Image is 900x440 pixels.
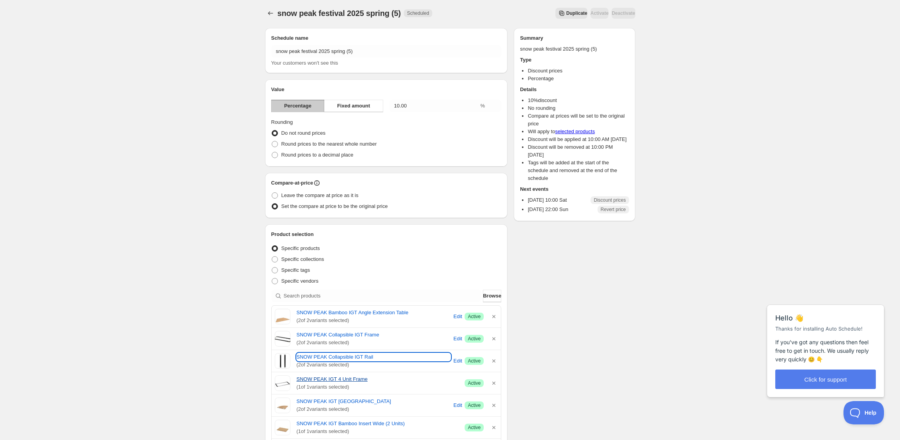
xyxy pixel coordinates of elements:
[271,34,502,42] h2: Schedule name
[337,102,370,110] span: Fixed amount
[297,375,459,383] a: SNOW PEAK IGT 4 Unit Frame
[468,424,481,431] span: Active
[555,128,595,134] a: selected products
[297,383,459,391] span: ( 1 of 1 variants selected)
[275,331,290,347] img: SNOW PEAK Collapsible IGT Frame Outdoor Furniture Snow Peak
[275,398,290,413] img: SNOW PEAK IGT Bamboo Corner Extension IGT Snow Peak Left Side
[520,86,629,93] h2: Details
[528,67,629,75] li: Discount prices
[468,358,481,364] span: Active
[281,203,388,209] span: Set the compare at price to be the original price
[601,206,626,213] span: Revert price
[275,375,290,391] img: SNOW PEAK IGT 4 Unit Frame IGT Snow Peak
[528,104,629,112] li: No rounding
[566,10,587,16] span: Duplicate
[275,420,290,435] img: SNOW PEAK IGT Bamboo Insert Wide (2 Units) IGT Snow Peak
[297,309,451,317] a: SNOW PEAK Bamboo IGT Angle Extension Table
[271,119,293,125] span: Rounding
[281,256,324,262] span: Specific collections
[281,245,320,251] span: Specific products
[843,401,884,424] iframe: Help Scout Beacon - Open
[284,102,311,110] span: Percentage
[528,159,629,182] li: Tags will be added at the start of the schedule and removed at the end of the schedule
[468,380,481,386] span: Active
[297,420,459,428] a: SNOW PEAK IGT Bamboo Insert Wide (2 Units)
[271,231,502,238] h2: Product selection
[481,103,485,109] span: %
[284,290,482,302] input: Search products
[468,313,481,320] span: Active
[297,353,451,361] a: SNOW PEAK Collapsible IGT Rail
[407,10,429,16] span: Scheduled
[483,290,501,302] button: Browse
[763,285,889,401] iframe: Help Scout Beacon - Messages and Notifications
[453,335,462,343] span: Edit
[520,45,629,53] p: snow peak festival 2025 spring (5)
[297,331,451,339] a: SNOW PEAK Collapsible IGT Frame
[452,310,463,323] button: Edit
[275,353,290,369] img: SNOW PEAK Collapsible IGT Rail Outdoor Furniture Snow Peak 4 Unit
[528,112,629,128] li: Compare at prices will be set to the original price
[468,402,481,408] span: Active
[520,185,629,193] h2: Next events
[453,357,462,365] span: Edit
[452,399,463,412] button: Edit
[265,8,276,19] button: Schedules
[297,398,451,405] a: SNOW PEAK IGT [GEOGRAPHIC_DATA]
[594,197,626,203] span: Discount prices
[278,9,401,18] span: snow peak festival 2025 spring (5)
[452,333,463,345] button: Edit
[281,152,354,158] span: Round prices to a decimal place
[281,278,318,284] span: Specific vendors
[528,97,629,104] li: 10 % discount
[528,136,629,143] li: Discount will be applied at 10:00 AM [DATE]
[528,206,568,213] p: [DATE] 22:00 Sun
[528,75,629,83] li: Percentage
[452,355,463,367] button: Edit
[453,401,462,409] span: Edit
[297,339,451,347] span: ( 2 of 2 variants selected)
[468,336,481,342] span: Active
[555,8,587,19] button: Secondary action label
[281,130,325,136] span: Do not round prices
[528,128,629,136] li: Will apply to
[271,100,325,112] button: Percentage
[483,292,501,300] span: Browse
[275,309,290,324] img: SNOW PEAK Bamboo IGT Angle Extension Table IGT Snow Peak
[271,86,502,93] h2: Value
[297,317,451,324] span: ( 2 of 2 variants selected)
[281,141,377,147] span: Round prices to the nearest whole number
[281,267,310,273] span: Specific tags
[528,196,567,204] p: [DATE] 10:00 Sat
[528,143,629,159] li: Discount will be removed at 10:00 PM [DATE]
[271,179,313,187] h2: Compare-at-price
[520,34,629,42] h2: Summary
[297,428,459,435] span: ( 1 of 1 variants selected)
[271,60,338,66] span: Your customers won't see this
[281,192,359,198] span: Leave the compare at price as it is
[324,100,383,112] button: Fixed amount
[520,56,629,64] h2: Type
[297,361,451,369] span: ( 2 of 2 variants selected)
[297,405,451,413] span: ( 2 of 2 variants selected)
[453,313,462,320] span: Edit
